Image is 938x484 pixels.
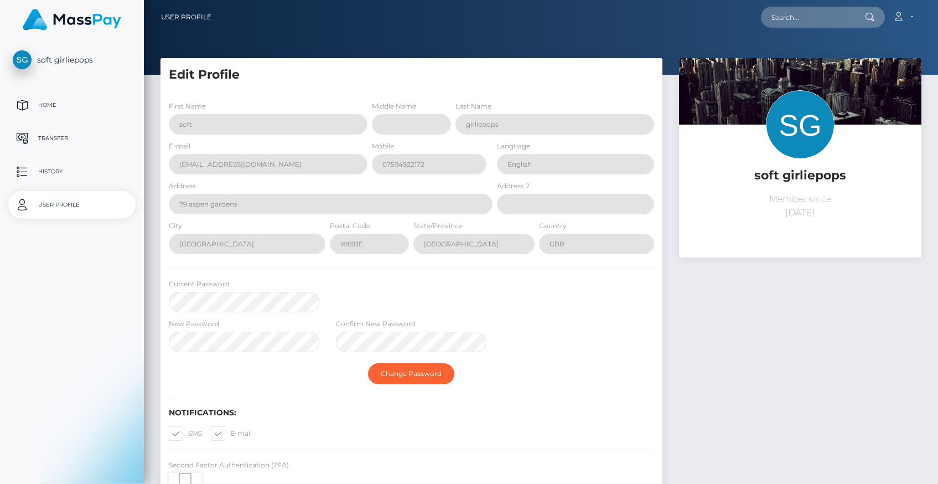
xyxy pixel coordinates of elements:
label: Address [169,181,196,191]
label: Second Factor Authentication (2FA) [169,460,289,470]
button: Change Password [368,363,454,384]
p: Transfer [13,130,131,147]
a: User Profile [161,6,211,29]
label: E-mail [211,426,252,441]
h6: Notifications: [169,408,654,418]
p: History [13,163,131,180]
input: Search... [761,7,865,28]
p: Home [13,97,131,114]
label: Current Password [169,279,230,289]
a: Home [8,91,136,119]
a: User Profile [8,191,136,219]
label: E-mail [169,141,190,151]
label: City [169,221,182,231]
label: First Name [169,101,206,111]
span: soft girliepops [8,55,136,65]
label: Confirm New Password [336,319,416,329]
label: Middle Name [372,101,416,111]
a: History [8,158,136,186]
label: Language [497,141,530,151]
img: ... [679,58,921,220]
label: Country [539,221,567,231]
p: User Profile [13,197,131,213]
img: MassPay [23,9,121,30]
label: Address 2 [497,181,530,191]
h5: Edit Profile [169,66,654,84]
label: Mobile [372,141,394,151]
p: Member since [DATE] [687,193,913,219]
label: Last Name [455,101,491,111]
label: Postal Code [330,221,370,231]
label: State/Province [413,221,463,231]
label: SMS [169,426,202,441]
h5: soft girliepops [687,167,913,184]
a: Transfer [8,125,136,152]
label: New Password [169,319,219,329]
